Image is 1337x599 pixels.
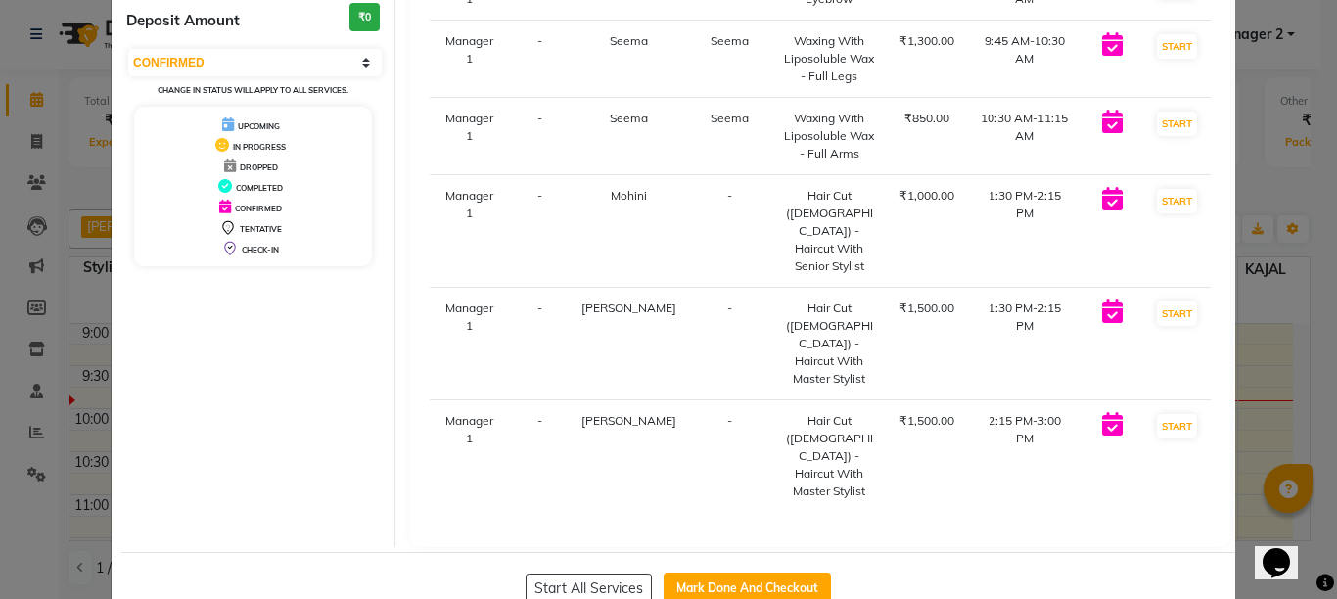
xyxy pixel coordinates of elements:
div: ₹1,000.00 [899,187,954,205]
div: ₹1,500.00 [899,299,954,317]
span: DROPPED [240,162,278,172]
button: START [1157,34,1197,59]
button: START [1157,189,1197,213]
td: 1:30 PM-2:15 PM [966,288,1083,400]
td: - [509,98,570,175]
td: Manager 1 [430,400,510,513]
span: Deposit Amount [126,10,240,32]
td: Manager 1 [430,21,510,98]
td: Manager 1 [430,98,510,175]
span: CONFIRMED [235,204,282,213]
span: Seema [610,33,648,48]
div: ₹1,500.00 [899,412,954,430]
small: Change in status will apply to all services. [158,85,348,95]
span: [PERSON_NAME] [581,413,676,428]
div: ₹1,300.00 [899,32,954,50]
h3: ₹0 [349,3,380,31]
td: - [688,400,770,513]
div: Waxing With Liposoluble Wax - Full Legs [782,32,876,85]
span: Mohini [611,188,647,203]
span: UPCOMING [238,121,280,131]
td: - [509,175,570,288]
button: START [1157,414,1197,438]
td: - [509,400,570,513]
div: Waxing With Liposoluble Wax - Full Arms [782,110,876,162]
td: - [688,288,770,400]
td: - [688,175,770,288]
td: Manager 1 [430,175,510,288]
button: START [1157,301,1197,326]
span: Seema [711,111,749,125]
div: Hair Cut ([DEMOGRAPHIC_DATA]) - Haircut With Master Stylist [782,412,876,500]
div: Hair Cut ([DEMOGRAPHIC_DATA]) - Haircut With Senior Stylist [782,187,876,275]
td: 9:45 AM-10:30 AM [966,21,1083,98]
td: 1:30 PM-2:15 PM [966,175,1083,288]
span: Seema [711,33,749,48]
span: Seema [610,111,648,125]
button: START [1157,112,1197,136]
td: Manager 1 [430,288,510,400]
span: TENTATIVE [240,224,282,234]
td: 2:15 PM-3:00 PM [966,400,1083,513]
div: Hair Cut ([DEMOGRAPHIC_DATA]) - Haircut With Master Stylist [782,299,876,388]
span: [PERSON_NAME] [581,300,676,315]
span: CHECK-IN [242,245,279,254]
iframe: chat widget [1255,521,1317,579]
span: COMPLETED [236,183,283,193]
td: - [509,21,570,98]
td: 10:30 AM-11:15 AM [966,98,1083,175]
td: - [509,288,570,400]
span: IN PROGRESS [233,142,286,152]
div: ₹850.00 [899,110,954,127]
